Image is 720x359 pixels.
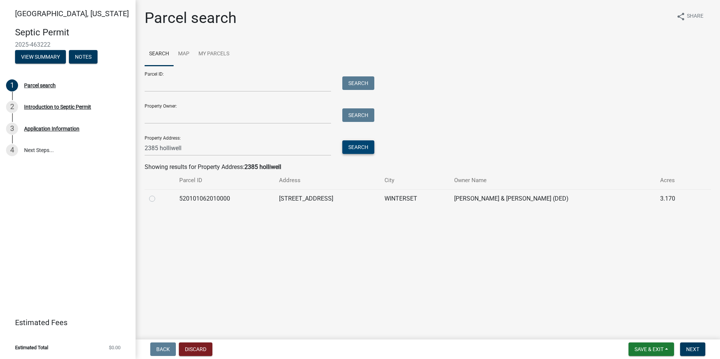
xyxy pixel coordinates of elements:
[450,172,656,189] th: Owner Name
[680,342,705,356] button: Next
[6,79,18,91] div: 1
[6,123,18,135] div: 3
[24,83,56,88] div: Parcel search
[635,346,664,352] span: Save & Exit
[15,27,130,38] h4: Septic Permit
[150,342,176,356] button: Back
[628,342,674,356] button: Save & Exit
[380,172,450,189] th: City
[156,346,170,352] span: Back
[244,163,281,170] strong: 2385 holliwell
[676,12,685,21] i: share
[69,54,98,60] wm-modal-confirm: Notes
[6,144,18,156] div: 4
[15,9,129,18] span: [GEOGRAPHIC_DATA], [US_STATE]
[109,345,121,350] span: $0.00
[450,189,656,208] td: [PERSON_NAME] & [PERSON_NAME] (DED)
[24,126,79,131] div: Application Information
[145,42,174,66] a: Search
[145,9,236,27] h1: Parcel search
[194,42,234,66] a: My Parcels
[24,104,91,110] div: Introduction to Septic Permit
[69,50,98,64] button: Notes
[179,342,212,356] button: Discard
[175,189,275,208] td: 520101062010000
[6,315,124,330] a: Estimated Fees
[174,42,194,66] a: Map
[656,172,696,189] th: Acres
[342,108,374,122] button: Search
[656,189,696,208] td: 3.170
[342,76,374,90] button: Search
[687,12,703,21] span: Share
[15,345,48,350] span: Estimated Total
[15,54,66,60] wm-modal-confirm: Summary
[670,9,709,24] button: shareShare
[15,41,121,48] span: 2025-463222
[6,101,18,113] div: 2
[380,189,450,208] td: WINTERSET
[275,189,380,208] td: [STREET_ADDRESS]
[15,50,66,64] button: View Summary
[686,346,699,352] span: Next
[175,172,275,189] th: Parcel ID
[145,163,711,172] div: Showing results for Property Address:
[342,140,374,154] button: Search
[275,172,380,189] th: Address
